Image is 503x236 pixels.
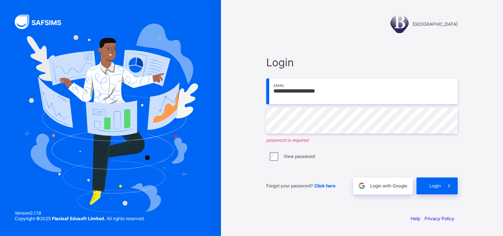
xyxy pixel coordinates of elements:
span: Copyright © 2025 All rights reserved. [15,216,145,221]
a: Privacy Policy [425,216,454,221]
img: SAFSIMS Logo [15,15,70,29]
a: Click here [314,183,335,189]
img: Hero Image [23,24,198,212]
label: View password [284,154,315,159]
img: google.396cfc9801f0270233282035f929180a.svg [358,182,366,190]
span: Login [266,56,458,69]
span: Forgot your password? [266,183,335,189]
strong: Flexisaf Edusoft Limited. [52,216,106,221]
span: Version 0.1.19 [15,210,145,216]
span: Login [429,183,441,189]
em: password is required [266,137,458,143]
a: Help [411,216,420,221]
span: [GEOGRAPHIC_DATA] [412,21,458,27]
span: Login with Google [370,183,407,189]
